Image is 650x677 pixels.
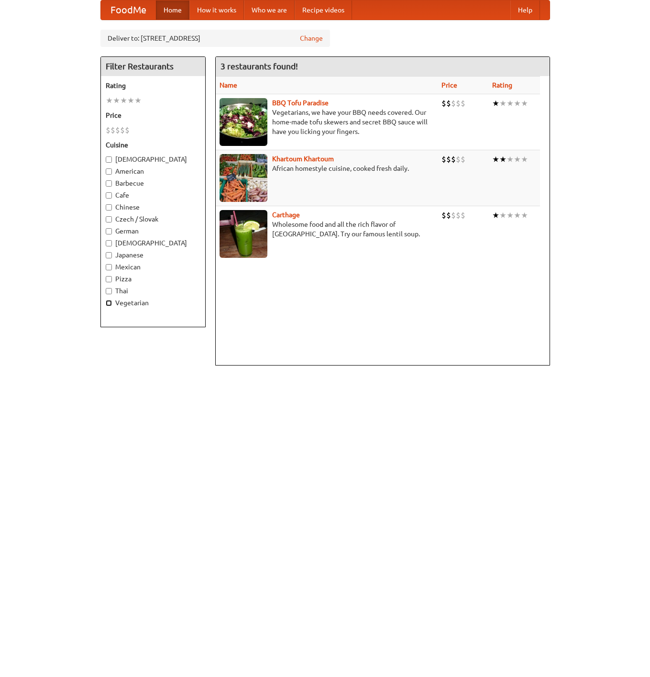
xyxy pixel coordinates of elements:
p: Wholesome food and all the rich flavor of [GEOGRAPHIC_DATA]. Try our famous lentil soup. [220,220,434,239]
input: Japanese [106,252,112,258]
h5: Cuisine [106,140,200,150]
li: $ [461,154,465,165]
li: $ [441,98,446,109]
input: Czech / Slovak [106,216,112,222]
label: Pizza [106,274,200,284]
label: Chinese [106,202,200,212]
img: carthage.jpg [220,210,267,258]
li: ★ [127,95,134,106]
input: [DEMOGRAPHIC_DATA] [106,156,112,163]
li: ★ [507,210,514,221]
li: $ [110,125,115,135]
input: German [106,228,112,234]
li: $ [115,125,120,135]
a: Help [510,0,540,20]
label: German [106,226,200,236]
li: ★ [514,210,521,221]
a: Name [220,81,237,89]
li: ★ [492,154,499,165]
img: khartoum.jpg [220,154,267,202]
li: ★ [492,98,499,109]
a: Carthage [272,211,300,219]
label: Czech / Slovak [106,214,200,224]
li: $ [451,210,456,221]
input: Pizza [106,276,112,282]
a: BBQ Tofu Paradise [272,99,329,107]
a: FoodMe [101,0,156,20]
li: $ [456,210,461,221]
label: Cafe [106,190,200,200]
li: ★ [499,154,507,165]
li: ★ [134,95,142,106]
p: Vegetarians, we have your BBQ needs covered. Our home-made tofu skewers and secret BBQ sauce will... [220,108,434,136]
h4: Filter Restaurants [101,57,205,76]
li: $ [461,98,465,109]
li: ★ [499,98,507,109]
div: Deliver to: [STREET_ADDRESS] [100,30,330,47]
input: Vegetarian [106,300,112,306]
h5: Price [106,111,200,120]
li: $ [446,154,451,165]
input: American [106,168,112,175]
li: $ [456,98,461,109]
label: [DEMOGRAPHIC_DATA] [106,238,200,248]
a: How it works [189,0,244,20]
li: ★ [499,210,507,221]
li: $ [461,210,465,221]
a: Price [441,81,457,89]
li: ★ [507,154,514,165]
li: ★ [521,210,528,221]
li: ★ [120,95,127,106]
a: Change [300,33,323,43]
h5: Rating [106,81,200,90]
input: Mexican [106,264,112,270]
li: $ [446,210,451,221]
li: $ [125,125,130,135]
li: $ [451,98,456,109]
li: $ [441,154,446,165]
input: Cafe [106,192,112,199]
li: ★ [507,98,514,109]
li: ★ [521,98,528,109]
img: tofuparadise.jpg [220,98,267,146]
li: ★ [521,154,528,165]
li: $ [441,210,446,221]
label: Barbecue [106,178,200,188]
li: $ [446,98,451,109]
label: American [106,166,200,176]
input: Thai [106,288,112,294]
li: $ [106,125,110,135]
li: ★ [492,210,499,221]
label: Japanese [106,250,200,260]
input: Barbecue [106,180,112,187]
li: $ [451,154,456,165]
p: African homestyle cuisine, cooked fresh daily. [220,164,434,173]
label: Thai [106,286,200,296]
li: ★ [106,95,113,106]
li: ★ [514,154,521,165]
a: Khartoum Khartoum [272,155,334,163]
a: Recipe videos [295,0,352,20]
label: Mexican [106,262,200,272]
label: Vegetarian [106,298,200,308]
a: Who we are [244,0,295,20]
li: $ [456,154,461,165]
a: Home [156,0,189,20]
ng-pluralize: 3 restaurants found! [220,62,298,71]
li: ★ [113,95,120,106]
label: [DEMOGRAPHIC_DATA] [106,155,200,164]
input: Chinese [106,204,112,211]
li: $ [120,125,125,135]
a: Rating [492,81,512,89]
input: [DEMOGRAPHIC_DATA] [106,240,112,246]
li: ★ [514,98,521,109]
